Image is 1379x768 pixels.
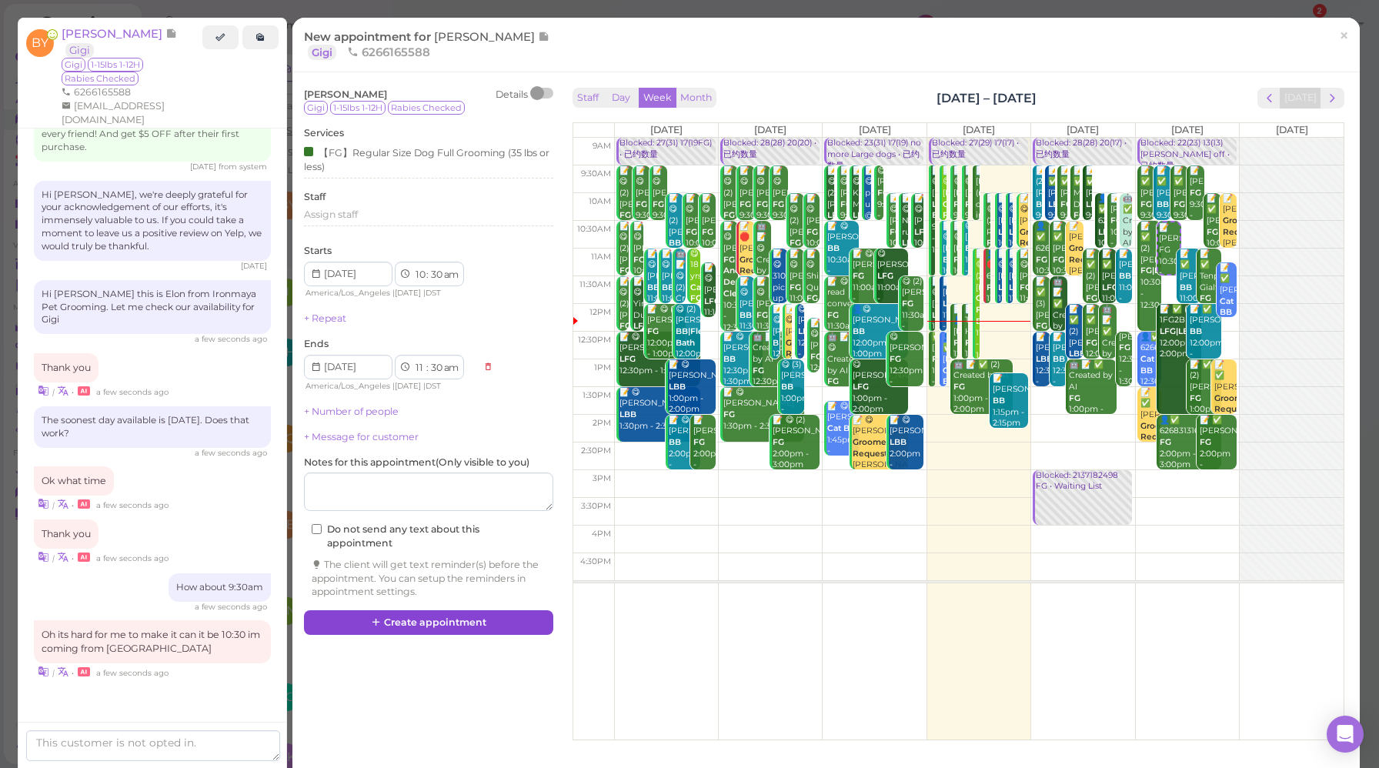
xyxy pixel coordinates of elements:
b: FG [1200,293,1211,303]
div: [PERSON_NAME] 12:30pm - 1:30pm [1118,332,1133,388]
b: BB [669,437,681,447]
b: Cat FG [690,282,704,304]
b: BB [1119,271,1131,281]
div: Blocked: 2137182498 FG • Waiting List [1035,470,1132,493]
div: 📝 😋 [PERSON_NAME] 9:30am - 10:30am [635,165,650,245]
label: Notes for this appointment ( Only visible to you ) [304,456,529,469]
b: FG [1140,199,1152,209]
b: BB [1157,199,1169,209]
b: Cat BB [827,423,856,433]
div: 🤖 📝 ✅ (2) Created by AI 1:00pm - 2:00pm [953,359,1012,416]
div: 📝 😋 (2) [PERSON_NAME] 9:30am - 10:30am [619,165,634,256]
div: 📝 ✅ [PERSON_NAME] 10:00am - 11:00am [1206,193,1221,272]
b: LFG|LBB [1160,326,1195,336]
b: FG [890,227,901,237]
b: LBB [1009,227,1026,237]
b: FG [1174,199,1185,209]
div: Blocked: 27(31) 17(19FG) • 已约数量 [619,138,716,160]
b: FG [965,338,977,348]
b: Cat FG|Cat BB [976,293,1003,326]
button: prev [1257,88,1281,109]
b: FG [1020,282,1031,292]
div: 📝 [PERSON_NAME] 12:30pm - 1:30pm [1035,332,1050,399]
div: Blocked: 28(28) 20(17) • 已约数量 [1035,138,1132,160]
span: New appointment for [304,29,549,59]
div: 📝 ✅ (3) [PERSON_NAME] 11:30am - 12:30pm [1035,276,1050,367]
b: FG [877,188,889,198]
div: 😋 [PERSON_NAME] 1:00pm - 2:00pm [852,359,909,416]
b: BB [740,310,752,320]
div: 📝 👤[PERSON_NAME] 12:00pm - 1:00pm [953,304,957,383]
div: 📝 😋 (2) [PERSON_NAME] 9:30am - 10:30am [826,165,833,256]
b: Cat FG [943,199,957,221]
label: Services [304,126,344,140]
button: Create appointment [304,610,553,635]
div: 📝 😋 [PERSON_NAME] 11:30am - 12:30pm [931,276,936,356]
div: 📝 ✅ Tenpa Gialtsen 11:00am - 12:00pm [1199,249,1221,339]
div: 📝 😋 3106009576 pick up 11:00am - 12:00pm [772,249,787,350]
b: FG [1207,227,1218,237]
div: 📝 😋 [PERSON_NAME] 9:30am - 10:30am [964,165,969,245]
label: Staff [304,190,326,204]
div: 📝 ✅ [PERSON_NAME] 11:00am - 12:00pm [1101,249,1117,328]
b: FG [1086,338,1097,348]
b: BB [773,338,785,348]
div: 👤😋 [PERSON_NAME] 12:00pm - 1:00pm [852,304,909,360]
label: Do not send any text about this appointment [312,523,546,550]
a: Gigi [65,43,94,58]
b: BB [993,396,1005,406]
b: Groomer Requested|FG [786,338,845,359]
div: 📝 😋 [PERSON_NAME] 11:30am - 12:30pm [739,276,754,356]
span: 6266165588 [347,45,430,59]
b: FG [840,199,852,209]
b: FG [619,210,631,220]
li: 6266165588 [58,85,135,99]
b: Groomer Requested|LFG [1020,227,1083,249]
b: FG [619,265,631,275]
div: 📝 😋 [PERSON_NAME] 9:30am - 10:30am [756,165,771,245]
div: 📝 😋 [PERSON_NAME] 11:00am - 12:00pm [661,249,672,328]
a: + Repeat [304,312,346,324]
div: 📝 😋 (2) Remy 10:00am - 11:00am [986,193,990,284]
b: FG [1069,393,1080,403]
span: [PERSON_NAME] [434,29,538,44]
b: LFG [1102,282,1118,292]
div: 🤖 📝 ✅ Created by AI 1:00pm - 2:00pm [1068,359,1117,427]
b: FG [902,299,913,309]
div: 📝 [PERSON_NAME] 1:15pm - 2:15pm [992,373,1028,429]
b: LBB [798,326,815,336]
b: LFG [853,210,869,220]
b: FG [756,199,768,209]
div: 📝 😋 [PERSON_NAME] 9:30am - 10:30am [840,165,846,245]
div: 📝 😋 [PERSON_NAME] 11:00am - 12:00pm [1019,249,1027,328]
b: FG [827,310,839,320]
b: FG [953,255,965,265]
b: FG [932,354,943,364]
b: BB [781,382,793,392]
a: + Message for customer [304,431,419,442]
b: LBB [1036,354,1053,364]
div: 📝 😋 Shine Qu 11:00am - 12:00pm [806,249,820,339]
b: Groomer Requested|Cat BB [1140,421,1202,453]
b: Groomer Requested|FG [1214,393,1274,415]
b: BB [723,354,736,364]
b: LFG [704,296,720,306]
li: [EMAIL_ADDRESS][DOMAIN_NAME] [58,99,202,127]
div: 📝 ✅ (2) [PERSON_NAME] 1:00pm - 2:00pm [1189,359,1221,439]
span: BY [26,29,54,57]
div: Blocked: 27(29) 17(17) • 已约数量 [931,138,1028,160]
b: FG [1200,437,1211,447]
b: FG [740,199,751,209]
div: Blocked: 22(23) 13(13)[PERSON_NAME] off • 已约数量 [1140,138,1237,172]
div: 📝 😋 Kingson Man 9:30am - 10:30am [852,165,859,256]
b: BB [647,282,659,292]
div: 📝 😋 [PERSON_NAME] 10:30am - 12:30pm [723,221,738,334]
b: BB [669,238,681,248]
div: 📝 😋 [PERSON_NAME] 11:15am - 12:15pm [703,262,715,342]
b: FG [773,199,784,209]
div: Blocked: 28(28) 20(20) • 已约数量 [723,138,820,160]
b: LBB [943,299,960,309]
div: 😋 (3) [PERSON_NAME] 1:00pm - 2:00pm [780,359,804,427]
div: 📝 ✅ (2) [PERSON_NAME] 12:00pm - 1:00pm [1068,304,1083,395]
div: 📝 [PERSON_NAME] 12:30pm - 1:30pm [1052,332,1067,399]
